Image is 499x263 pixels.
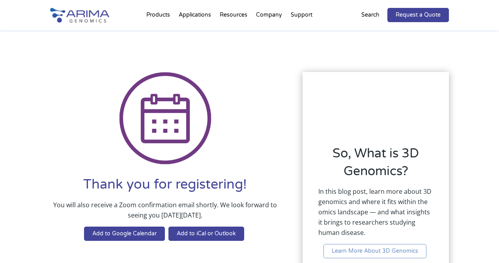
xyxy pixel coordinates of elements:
a: Add to Google Calendar [84,227,165,241]
a: Learn More About 3D Genomics [323,244,426,258]
p: Search [361,10,379,20]
img: Icon Calendar [119,72,211,165]
a: Request a Quote [387,8,449,22]
img: Arima-Genomics-logo [50,8,109,23]
p: In this blog post, learn more about 3D genomics and where it fits within the omics landscape — an... [318,186,433,244]
h2: So, What is 3D Genomics? [318,145,433,186]
h1: Thank you for registering! [50,176,281,200]
p: You will also receive a Zoom confirmation email shortly. We look forward to seeing you [DATE][DATE]. [50,200,281,227]
a: Add to iCal or Outlook [168,227,244,241]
